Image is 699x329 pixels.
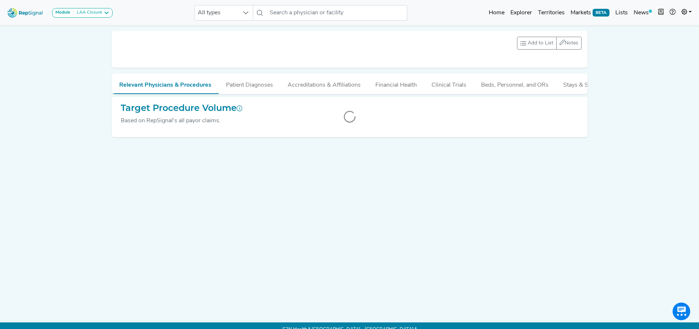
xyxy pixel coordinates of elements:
[368,73,424,93] button: Financial Health
[655,6,667,20] button: Intel Book
[507,6,535,20] a: Explorer
[517,37,557,50] button: Add to List
[74,10,102,16] div: LAA Closure
[568,6,612,20] a: MarketsBETA
[593,9,609,16] span: BETA
[112,73,219,94] button: Relevant Physicians & Procedures
[267,5,407,21] input: Search a physician or facility
[535,6,568,20] a: Territories
[55,10,70,15] strong: Module
[474,73,556,93] button: Beds, Personnel, and ORs
[612,6,631,20] a: Lists
[556,73,614,93] button: Stays & Services
[195,6,239,20] span: All types
[517,37,582,50] div: toolbar
[424,73,474,93] button: Clinical Trials
[565,40,578,46] span: Notes
[528,39,553,47] span: Add to List
[631,6,655,20] a: News
[219,73,280,93] button: Patient Diagnoses
[280,73,368,93] button: Accreditations & Affiliations
[52,8,113,18] button: ModuleLAA Closure
[556,37,582,50] button: Notes
[486,6,507,20] a: Home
